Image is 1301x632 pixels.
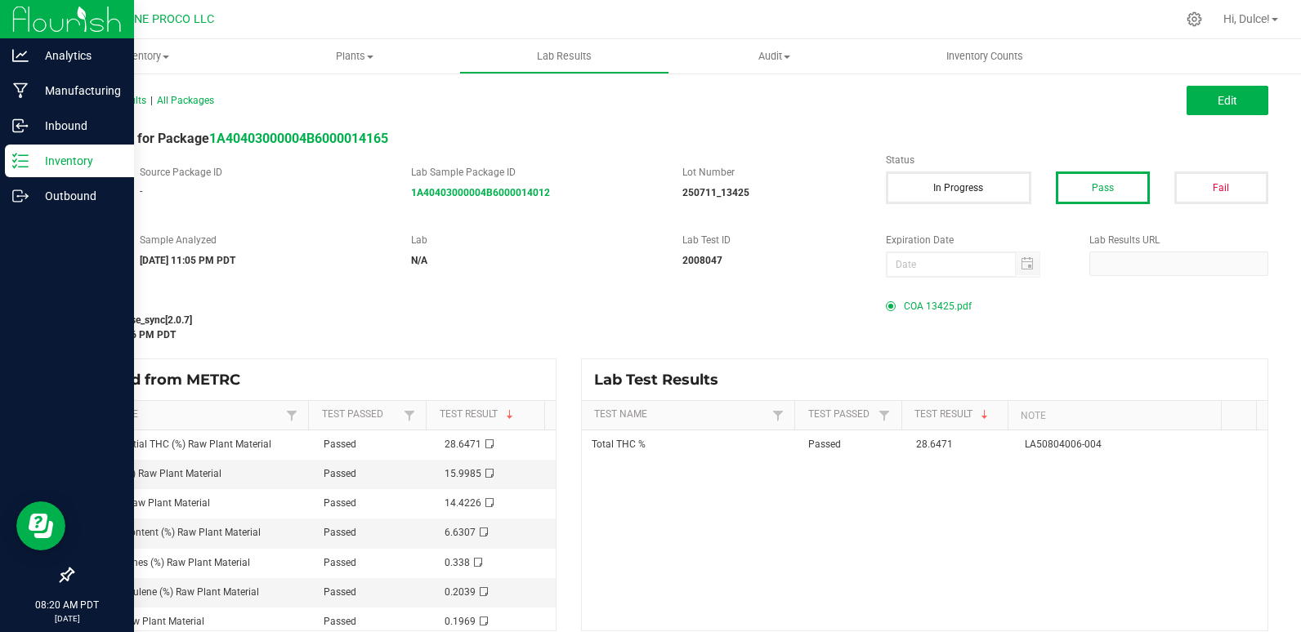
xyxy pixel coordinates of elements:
label: Last Modified [72,294,861,309]
span: Hi, Dulce! [1223,12,1270,25]
span: Plants [250,49,458,64]
p: [DATE] [7,612,127,625]
a: Filter [874,405,894,425]
div: Manage settings [1184,11,1205,27]
label: Lab Results URL [1089,233,1268,247]
span: Lab Results [515,49,614,64]
a: Filter [400,405,419,425]
span: Passed [324,527,356,538]
p: Outbound [29,186,127,206]
span: 0.2039 [445,586,476,598]
span: Total Potential THC (%) Raw Plant Material [83,438,271,450]
span: | [150,95,153,106]
span: Passed [808,438,841,450]
p: Manufacturing [29,81,127,100]
label: Expiration Date [886,233,1065,247]
strong: N/A [411,255,427,266]
span: Inventory [39,49,249,64]
span: Passed [324,557,356,568]
a: Plants [249,39,459,73]
inline-svg: Outbound [12,188,29,204]
button: Edit [1187,86,1268,115]
a: Test ResultSortable [440,408,539,421]
span: Audit [670,49,879,64]
a: Audit [669,39,879,73]
a: Filter [768,405,788,425]
span: CBN (%) Raw Plant Material [83,616,204,627]
strong: [DATE] 11:05 PM PDT [140,255,235,266]
span: 0.338 [445,557,470,568]
span: Δ-9 THC (%) Raw Plant Material [83,468,221,479]
span: Passed [324,586,356,598]
a: 1A40403000004B6000014012 [411,187,550,198]
p: 08:20 AM PDT [7,598,127,612]
span: THCa (%) Raw Plant Material [83,497,210,509]
a: Test ResultSortable [914,408,1002,421]
span: Inventory Counts [924,49,1045,64]
label: Lab [411,233,658,247]
span: 6.6307 [445,527,476,538]
span: Synced from METRC [85,371,253,389]
inline-svg: Manufacturing [12,82,29,99]
a: Inventory [39,39,249,73]
span: Alpha-Humulene (%) Raw Plant Material [83,586,259,598]
span: 28.6471 [445,438,481,450]
a: Lab Results [459,39,669,73]
inline-svg: Inventory [12,153,29,169]
span: Sortable [978,408,991,421]
form-radio-button: Primary COA [886,301,896,311]
span: Edit [1218,94,1237,107]
span: Lab Test Results [594,371,731,389]
p: Inventory [29,151,127,171]
span: DUNE PROCO LLC [119,12,214,26]
button: Pass [1056,171,1150,204]
label: Lot Number [682,165,861,180]
span: 14.4226 [445,497,481,509]
strong: 2008047 [682,255,722,266]
a: Test PassedSortable [808,408,875,421]
span: Sortable [503,408,516,421]
span: - [140,185,142,197]
button: In Progress [886,171,1031,204]
span: Lab Result for Package [72,131,388,146]
a: 1A40403000004B6000014165 [209,131,388,146]
span: All Packages [157,95,214,106]
label: Lab Test ID [682,233,861,247]
span: Passed [324,616,356,627]
inline-svg: Inbound [12,118,29,134]
a: Filter [282,405,302,425]
strong: 250711_13425 [682,187,749,198]
a: Test NameSortable [85,408,282,421]
th: Note [1008,401,1221,430]
span: 0.1969 [445,616,476,627]
a: Inventory Counts [879,39,1089,73]
span: LA50804006-004 [1025,438,1102,450]
span: 15.9985 [445,468,481,479]
span: Passed [324,468,356,479]
iframe: Resource center [16,501,65,550]
p: Analytics [29,46,127,65]
span: Total THC % [592,438,646,450]
label: Sample Analyzed [140,233,387,247]
inline-svg: Analytics [12,47,29,64]
label: Lab Sample Package ID [411,165,658,180]
span: 28.6471 [916,438,953,450]
span: Passed [324,438,356,450]
p: Inbound [29,116,127,136]
a: Test PassedSortable [322,408,400,421]
span: Moisture Content (%) Raw Plant Material [83,527,261,538]
button: Fail [1174,171,1268,204]
label: Source Package ID [140,165,387,180]
span: Passed [324,497,356,509]
span: COA 13425.pdf [904,294,972,318]
a: Test NameSortable [594,408,768,421]
span: Other Terpenes (%) Raw Plant Material [83,557,250,568]
label: Status [886,153,1268,167]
